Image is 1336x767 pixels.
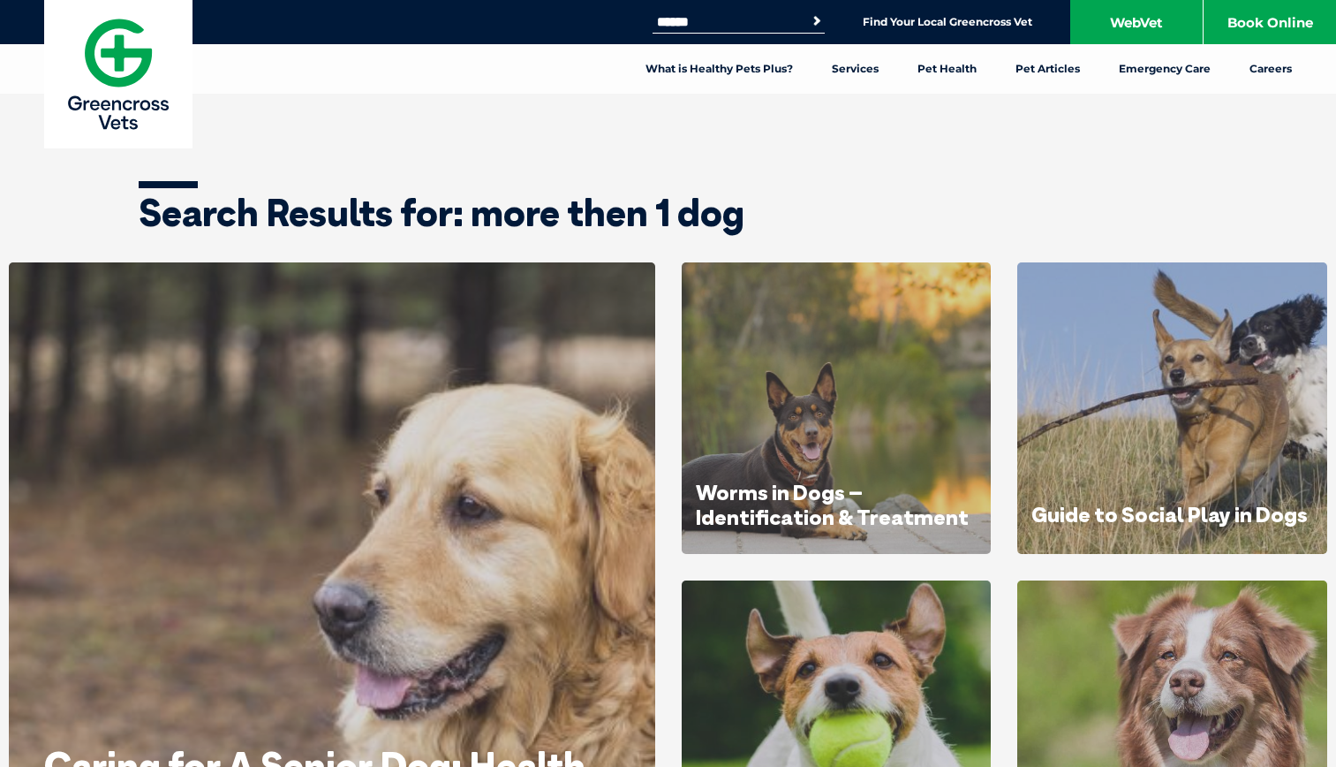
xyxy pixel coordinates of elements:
a: Emergency Care [1099,44,1230,94]
button: Search [808,12,826,30]
a: Careers [1230,44,1311,94]
a: Find Your Local Greencross Vet [863,15,1032,29]
a: Worms in Dogs – Identification & Treatment [696,479,969,530]
a: Pet Health [898,44,996,94]
a: Pet Articles [996,44,1099,94]
a: What is Healthy Pets Plus? [626,44,812,94]
a: Guide to Social Play in Dogs [1031,501,1308,528]
a: Services [812,44,898,94]
h1: Search Results for: more then 1 dog [139,194,1198,232]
